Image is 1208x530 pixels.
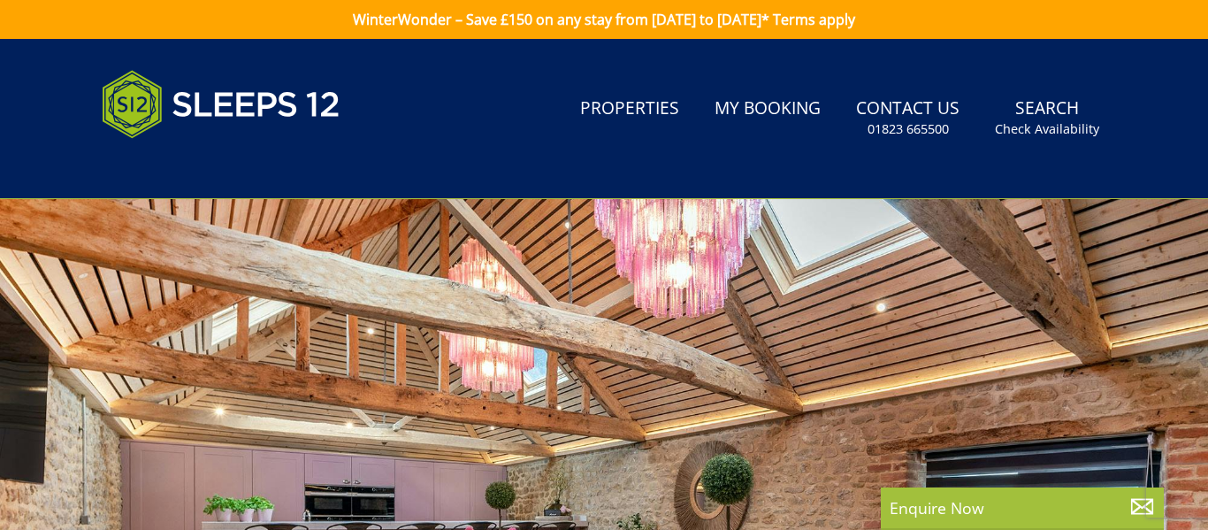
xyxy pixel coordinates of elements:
p: Enquire Now [890,496,1155,519]
small: Check Availability [995,120,1099,138]
iframe: Customer reviews powered by Trustpilot [93,159,279,174]
a: Properties [573,89,686,129]
a: My Booking [707,89,828,129]
small: 01823 665500 [868,120,949,138]
a: Contact Us01823 665500 [849,89,967,147]
img: Sleeps 12 [102,60,340,149]
a: SearchCheck Availability [988,89,1106,147]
